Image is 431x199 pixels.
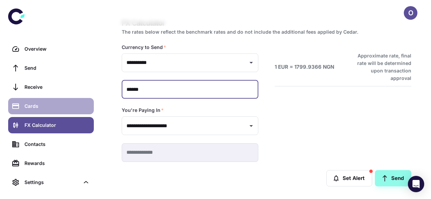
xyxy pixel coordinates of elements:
a: FX Calculator [8,117,94,133]
a: Receive [8,79,94,95]
a: Cards [8,98,94,114]
div: Cards [24,102,90,110]
div: FX Calculator [24,121,90,129]
label: You're Paying In [122,107,164,114]
div: Rewards [24,160,90,167]
button: Set Alert [326,170,372,186]
div: Open Intercom Messenger [408,176,424,192]
a: Overview [8,41,94,57]
div: Settings [24,179,80,186]
div: Send [24,64,90,72]
div: Settings [8,174,94,190]
div: Overview [24,45,90,53]
a: Send [8,60,94,76]
label: Currency to Send [122,44,166,51]
h6: 1 EUR = 1799.9366 NGN [275,63,334,71]
a: Send [375,170,411,186]
h6: Approximate rate, final rate will be determined upon transaction approval [350,52,411,82]
button: Open [246,58,256,67]
a: Rewards [8,155,94,171]
button: O [404,6,417,20]
a: Contacts [8,136,94,152]
button: Open [246,121,256,131]
div: Receive [24,83,90,91]
div: Contacts [24,140,90,148]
